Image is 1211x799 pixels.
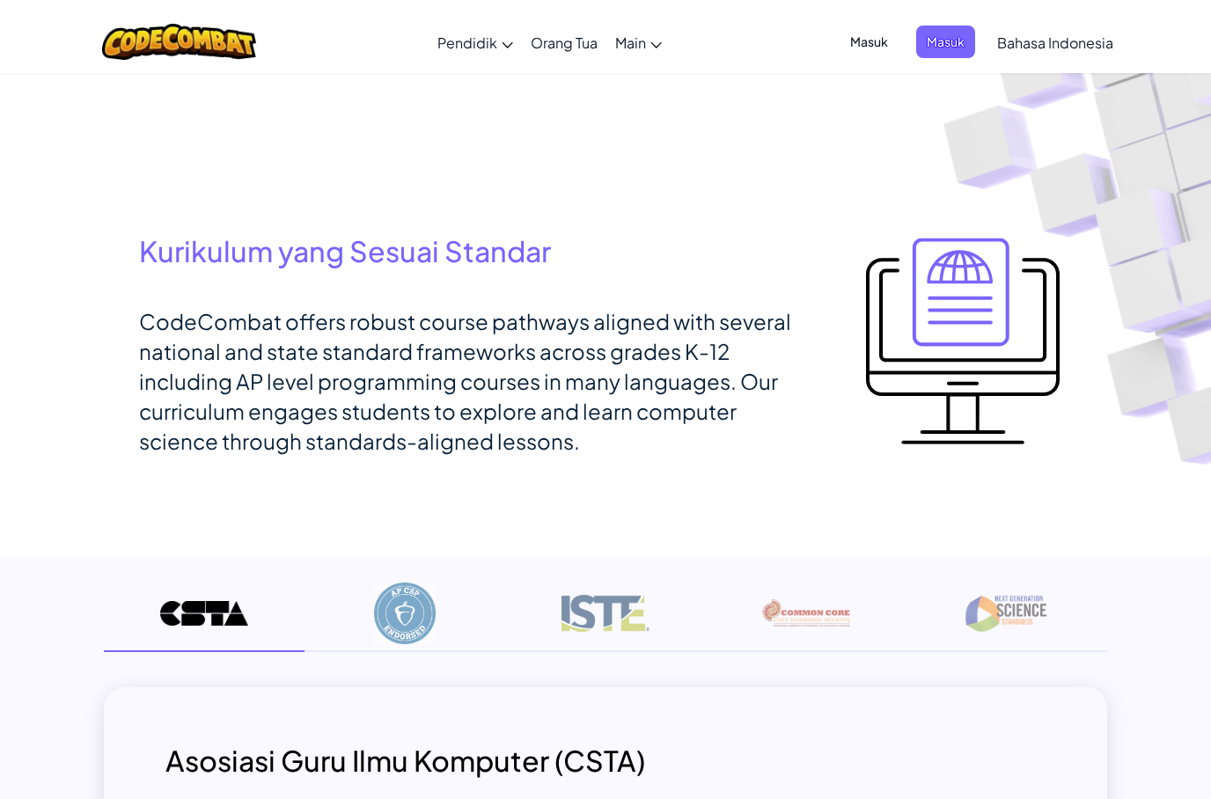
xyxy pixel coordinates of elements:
span: CodeCombat offers robust course pathways aligned with several national and state standard framewo... [139,297,791,443]
button: Asosiasi Guru Ilmu Komputer (CSTA) [104,580,305,641]
img: CodeCombat logo [102,13,256,49]
button: Masyarakat Internasional untuk Teknologi dalam Pendidikan (ISTE) [505,580,706,641]
a: Main [606,8,671,55]
button: Masuk [840,15,899,48]
button: Prinsip Ilmu Komputer AP (AP CSP) [305,580,505,641]
button: Standar Sains Generasi Berikutnya (NGSS) [906,580,1107,641]
img: Standar Sains Generasi Berikutnya (NGSS) [963,572,1051,634]
a: Orang Tua [522,8,606,55]
span: Bahasa Indonesia [997,23,1113,41]
span: Pendidik [437,23,497,41]
button: Masuk [916,15,975,48]
a: Bahasa Indonesia [988,8,1122,55]
button: Standar Inti Negara Umum [706,580,906,641]
span: Main [615,23,646,41]
a: Pendidik [429,8,522,55]
img: **Kurikulum yang Sesuai Standar** [866,227,1060,434]
img: Asosiasi Guru Ilmu Komputer (CSTA) [160,572,248,634]
span: Kurikulum yang Sesuai Standar [139,223,551,258]
p: Asosiasi Guru Ilmu Komputer (CSTA) [165,729,1046,770]
img: Standar Inti Negara Umum [762,572,850,634]
img: Prinsip Ilmu Komputer AP (AP CSP) [361,572,449,634]
img: Masyarakat Internasional untuk Teknologi dalam Pendidikan (ISTE) [561,572,650,634]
